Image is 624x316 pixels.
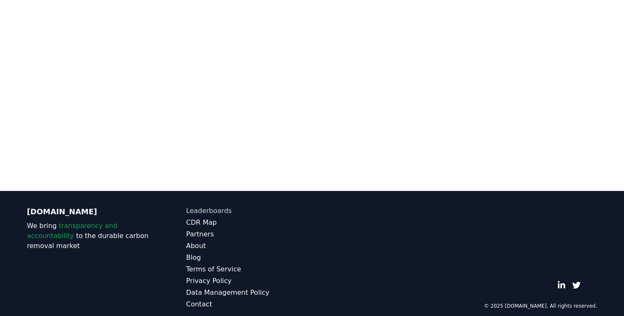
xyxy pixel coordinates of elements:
[557,281,566,289] a: LinkedIn
[186,299,312,309] a: Contact
[186,288,312,298] a: Data Management Policy
[484,303,597,309] p: © 2025 [DOMAIN_NAME]. All rights reserved.
[572,281,581,289] a: Twitter
[186,253,312,263] a: Blog
[186,264,312,274] a: Terms of Service
[27,222,118,240] span: transparency and accountability
[186,218,312,228] a: CDR Map
[186,241,312,251] a: About
[186,206,312,216] a: Leaderboards
[27,221,153,251] p: We bring to the durable carbon removal market
[27,206,153,218] p: [DOMAIN_NAME]
[186,229,312,239] a: Partners
[186,276,312,286] a: Privacy Policy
